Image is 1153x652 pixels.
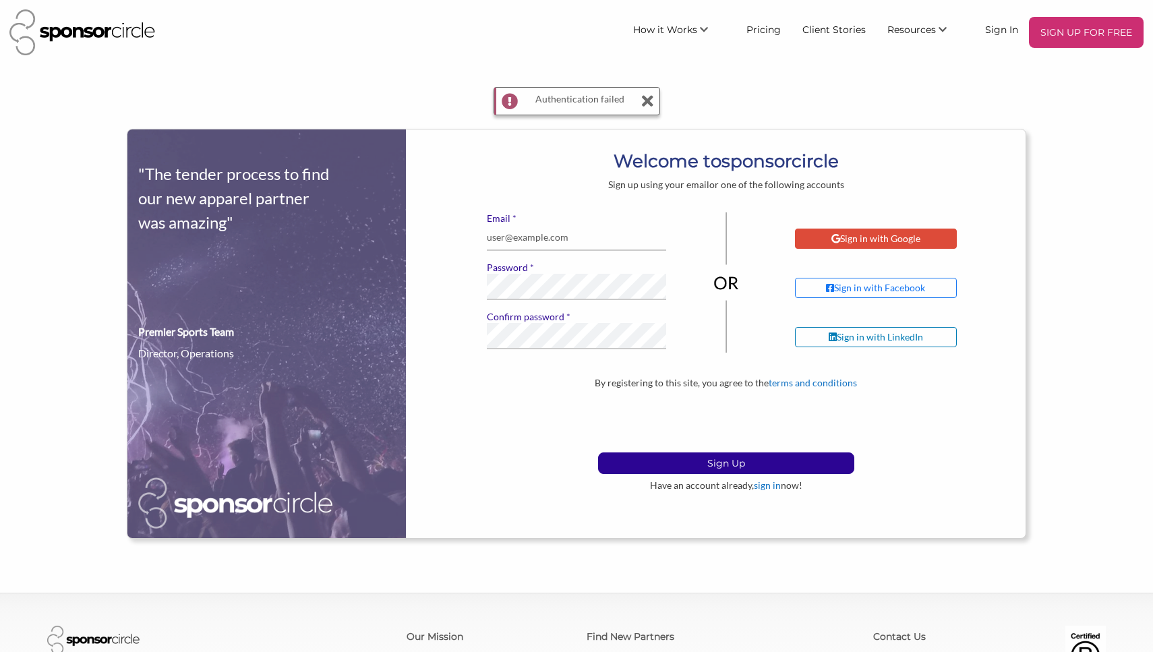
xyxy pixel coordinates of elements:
[792,17,877,41] a: Client Stories
[599,453,854,473] p: Sign Up
[138,477,332,529] img: Sponsor Circle Logo
[873,630,926,643] a: Contact Us
[754,479,781,491] a: sign in
[826,282,925,294] div: Sign in with Facebook
[138,324,234,340] div: Premier Sports Team
[769,377,857,388] a: terms and conditions
[736,17,792,41] a: Pricing
[587,630,674,643] a: Find New Partners
[877,17,974,48] li: Resources
[795,327,1015,347] a: Sign in with LinkedIn
[829,331,923,343] div: Sign in with LinkedIn
[407,630,463,643] a: Our Mission
[127,129,406,539] img: sign-up-testimonial-def32a0a4a1c0eb4219d967058da5be3d0661b8e3d1197772554463f7db77dfd.png
[138,345,234,361] div: Director, Operations
[1034,22,1138,42] p: SIGN UP FOR FREE
[831,233,920,245] div: Sign in with Google
[795,229,1015,249] a: Sign in with Google
[487,225,666,251] input: user@example.com
[622,17,736,48] li: How it Works
[9,9,155,55] img: Sponsor Circle Logo
[721,150,792,172] b: sponsor
[427,377,1026,492] div: By registering to this site, you agree to the Have an account already, now!
[138,162,332,235] div: "The tender process to find our new apparel partner was amazing"
[487,212,666,225] label: Email
[427,149,1026,173] h1: Welcome to circle
[974,17,1029,41] a: Sign In
[633,24,697,36] span: How it Works
[713,212,739,353] img: or-divider-vertical-04be836281eac2ff1e2d8b3dc99963adb0027f4cd6cf8dbd6b945673e6b3c68b.png
[427,179,1026,191] div: Sign up using your email
[624,394,829,447] iframe: reCAPTCHA
[709,179,844,190] span: or one of the following accounts
[487,262,666,274] label: Password
[529,88,631,115] div: Authentication failed
[487,311,666,323] label: Confirm password
[887,24,936,36] span: Resources
[598,452,854,474] button: Sign Up
[795,278,1015,298] a: Sign in with Facebook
